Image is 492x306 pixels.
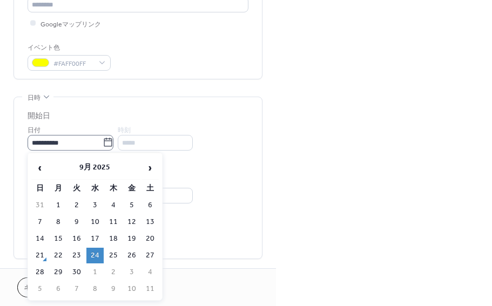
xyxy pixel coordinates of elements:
td: 11 [105,214,122,230]
td: 2 [68,198,85,213]
td: 1 [86,264,104,280]
td: 8 [86,281,104,297]
td: 13 [141,214,159,230]
td: 7 [68,281,85,297]
span: ‹ [32,157,48,179]
td: 2 [105,264,122,280]
td: 28 [31,264,49,280]
td: 27 [141,248,159,263]
th: 金 [123,181,140,196]
button: キャンセル [17,277,68,297]
td: 10 [86,214,104,230]
td: 3 [123,264,140,280]
td: 4 [105,198,122,213]
td: 7 [31,214,49,230]
td: 22 [50,248,67,263]
td: 3 [86,198,104,213]
td: 9 [68,214,85,230]
span: 日付 [28,124,41,135]
td: 5 [31,281,49,297]
td: 29 [50,264,67,280]
td: 4 [141,264,159,280]
td: 11 [141,281,159,297]
span: キャンセル [24,283,62,294]
td: 10 [123,281,140,297]
td: 16 [68,231,85,247]
td: 6 [141,198,159,213]
th: 月 [50,181,67,196]
td: 20 [141,231,159,247]
span: 日時 [28,92,41,104]
td: 21 [31,248,49,263]
span: #FAFF00FF [53,58,93,69]
th: 9月 2025 [50,157,140,180]
th: 火 [68,181,85,196]
td: 26 [123,248,140,263]
td: 6 [50,281,67,297]
td: 15 [50,231,67,247]
td: 24 [86,248,104,263]
td: 25 [105,248,122,263]
div: イベント色 [28,42,109,53]
td: 30 [68,264,85,280]
span: 時刻 [118,124,131,135]
div: 開始日 [28,111,50,122]
th: 日 [31,181,49,196]
td: 31 [31,198,49,213]
th: 水 [86,181,104,196]
td: 5 [123,198,140,213]
td: 8 [50,214,67,230]
td: 18 [105,231,122,247]
td: 17 [86,231,104,247]
td: 1 [50,198,67,213]
td: 23 [68,248,85,263]
span: › [142,157,158,179]
td: 12 [123,214,140,230]
span: Googleマップリンク [41,18,101,30]
td: 19 [123,231,140,247]
th: 土 [141,181,159,196]
th: 木 [105,181,122,196]
td: 14 [31,231,49,247]
td: 9 [105,281,122,297]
